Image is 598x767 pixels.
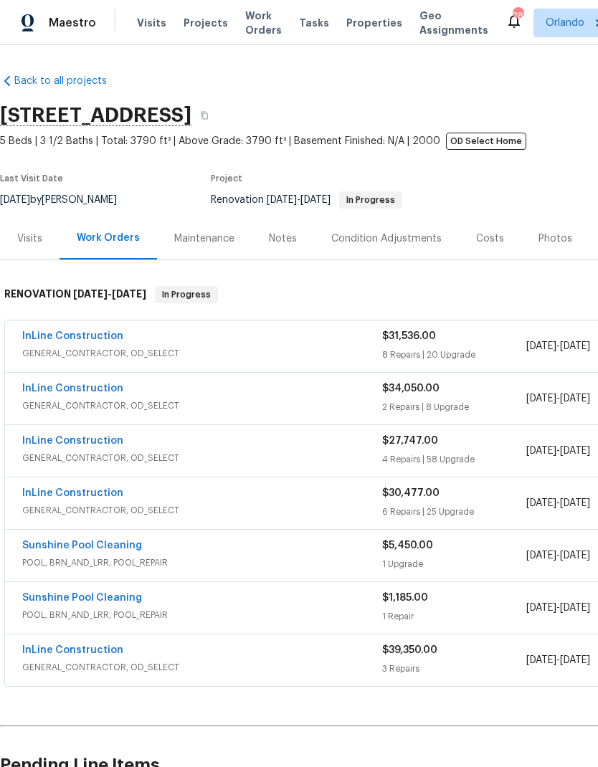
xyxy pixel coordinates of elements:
[526,496,590,510] span: -
[526,655,556,665] span: [DATE]
[22,556,382,570] span: POOL, BRN_AND_LRR, POOL_REPAIR
[526,444,590,458] span: -
[4,286,146,303] h6: RENOVATION
[560,551,590,561] span: [DATE]
[73,289,108,299] span: [DATE]
[382,609,526,624] div: 1 Repair
[22,488,123,498] a: InLine Construction
[22,383,123,394] a: InLine Construction
[22,593,142,603] a: Sunshine Pool Cleaning
[22,436,123,446] a: InLine Construction
[73,289,146,299] span: -
[446,133,526,150] span: OD Select Home
[382,505,526,519] div: 6 Repairs | 25 Upgrade
[211,195,402,205] span: Renovation
[299,18,329,28] span: Tasks
[526,446,556,456] span: [DATE]
[17,232,42,246] div: Visits
[382,488,440,498] span: $30,477.00
[526,339,590,353] span: -
[382,662,526,676] div: 3 Repairs
[382,400,526,414] div: 2 Repairs | 8 Upgrade
[137,16,166,30] span: Visits
[22,540,142,551] a: Sunshine Pool Cleaning
[382,593,428,603] span: $1,185.00
[22,399,382,413] span: GENERAL_CONTRACTOR, OD_SELECT
[112,289,146,299] span: [DATE]
[174,232,234,246] div: Maintenance
[526,601,590,615] span: -
[300,195,331,205] span: [DATE]
[560,655,590,665] span: [DATE]
[382,452,526,467] div: 4 Repairs | 58 Upgrade
[341,196,401,204] span: In Progress
[382,436,438,446] span: $27,747.00
[382,331,436,341] span: $31,536.00
[346,16,402,30] span: Properties
[560,603,590,613] span: [DATE]
[382,348,526,362] div: 8 Repairs | 20 Upgrade
[419,9,488,37] span: Geo Assignments
[526,394,556,404] span: [DATE]
[538,232,572,246] div: Photos
[191,103,217,128] button: Copy Address
[184,16,228,30] span: Projects
[267,195,331,205] span: -
[22,608,382,622] span: POOL, BRN_AND_LRR, POOL_REPAIR
[382,540,433,551] span: $5,450.00
[546,16,584,30] span: Orlando
[526,548,590,563] span: -
[269,232,297,246] div: Notes
[22,503,382,518] span: GENERAL_CONTRACTOR, OD_SELECT
[560,394,590,404] span: [DATE]
[331,232,442,246] div: Condition Adjustments
[267,195,297,205] span: [DATE]
[513,9,523,23] div: 28
[382,645,437,655] span: $39,350.00
[22,331,123,341] a: InLine Construction
[382,383,440,394] span: $34,050.00
[77,231,140,245] div: Work Orders
[49,16,96,30] span: Maestro
[382,557,526,571] div: 1 Upgrade
[526,391,590,406] span: -
[22,346,382,361] span: GENERAL_CONTRACTOR, OD_SELECT
[526,498,556,508] span: [DATE]
[526,603,556,613] span: [DATE]
[211,174,242,183] span: Project
[156,287,217,302] span: In Progress
[526,341,556,351] span: [DATE]
[560,498,590,508] span: [DATE]
[560,341,590,351] span: [DATE]
[526,653,590,667] span: -
[526,551,556,561] span: [DATE]
[245,9,282,37] span: Work Orders
[22,451,382,465] span: GENERAL_CONTRACTOR, OD_SELECT
[476,232,504,246] div: Costs
[22,660,382,675] span: GENERAL_CONTRACTOR, OD_SELECT
[560,446,590,456] span: [DATE]
[22,645,123,655] a: InLine Construction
